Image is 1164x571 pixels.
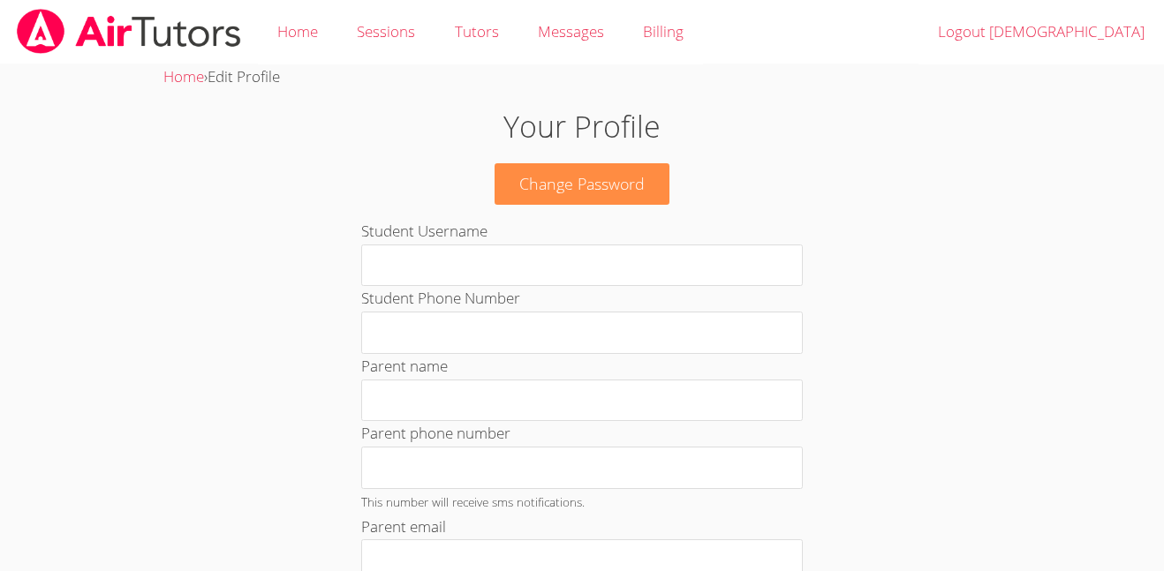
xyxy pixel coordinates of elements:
small: This number will receive sms notifications. [361,493,585,510]
span: Messages [538,21,604,41]
label: Student Username [361,221,488,241]
label: Student Phone Number [361,288,520,308]
a: Home [163,66,204,86]
label: Parent email [361,516,446,537]
span: Edit Profile [208,66,280,86]
img: airtutors_banner-c4298cdbf04f3fff15de1276eac7730deb9818008684d7c2e4769d2f7ddbe033.png [15,9,243,54]
label: Parent name [361,356,448,376]
label: Parent phone number [361,423,510,443]
h1: Your Profile [268,104,896,149]
div: › [163,64,1001,90]
a: Change Password [495,163,669,205]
